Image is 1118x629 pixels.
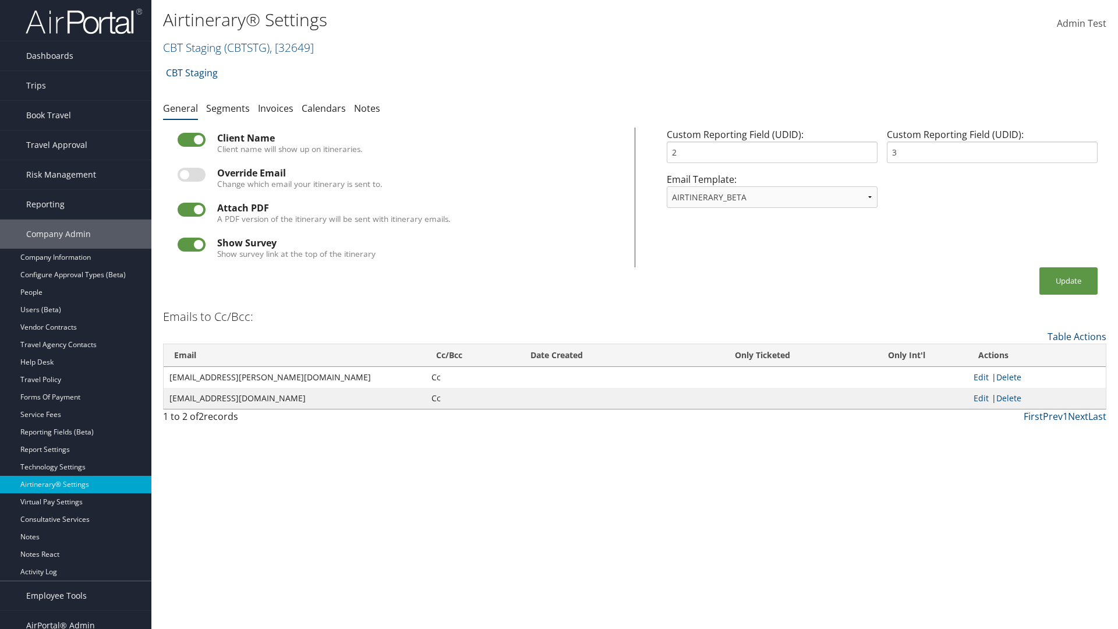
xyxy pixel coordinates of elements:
h1: Airtinerary® Settings [163,8,792,32]
th: Only Int'l: activate to sort column ascending [846,344,968,367]
span: Book Travel [26,101,71,130]
td: [EMAIL_ADDRESS][DOMAIN_NAME] [164,388,426,409]
a: Last [1088,410,1106,423]
a: Delete [996,372,1021,383]
label: Client name will show up on itineraries. [217,143,363,155]
h3: Emails to Cc/Bcc: [163,309,253,325]
div: Attach PDF [217,203,620,213]
th: Actions [968,344,1106,367]
td: Cc [426,367,520,388]
a: 1 [1063,410,1068,423]
div: Email Template: [662,172,882,217]
th: Email: activate to sort column ascending [164,344,426,367]
button: Update [1039,267,1098,295]
label: Change which email your itinerary is sent to. [217,178,383,190]
th: Cc/Bcc: activate to sort column ascending [426,344,520,367]
span: Travel Approval [26,130,87,160]
label: Show survey link at the top of the itinerary [217,248,376,260]
a: Edit [974,393,989,404]
a: Delete [996,393,1021,404]
td: Cc [426,388,520,409]
a: Prev [1043,410,1063,423]
a: Calendars [302,102,346,115]
a: Invoices [258,102,293,115]
td: | [968,367,1106,388]
span: Admin Test [1057,17,1106,30]
td: [EMAIL_ADDRESS][PERSON_NAME][DOMAIN_NAME] [164,367,426,388]
span: Company Admin [26,220,91,249]
a: Segments [206,102,250,115]
div: Override Email [217,168,620,178]
div: 1 to 2 of records [163,409,392,429]
span: Risk Management [26,160,96,189]
span: Employee Tools [26,581,87,610]
span: ( CBTSTG ) [224,40,270,55]
a: Next [1068,410,1088,423]
img: airportal-logo.png [26,8,142,35]
span: , [ 32649 ] [270,40,314,55]
div: Custom Reporting Field (UDID): [662,128,882,172]
span: 2 [199,410,204,423]
a: CBT Staging [166,61,218,84]
a: Admin Test [1057,6,1106,42]
a: Notes [354,102,380,115]
div: Custom Reporting Field (UDID): [882,128,1102,172]
label: A PDF version of the itinerary will be sent with itinerary emails. [217,213,451,225]
th: Date Created: activate to sort column ascending [520,344,680,367]
td: | [968,388,1106,409]
th: Only Ticketed: activate to sort column ascending [679,344,845,367]
div: Show Survey [217,238,620,248]
a: Edit [974,372,989,383]
a: General [163,102,198,115]
span: Reporting [26,190,65,219]
a: Table Actions [1048,330,1106,343]
div: Client Name [217,133,620,143]
span: Trips [26,71,46,100]
span: Dashboards [26,41,73,70]
a: First [1024,410,1043,423]
a: CBT Staging [163,40,314,55]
